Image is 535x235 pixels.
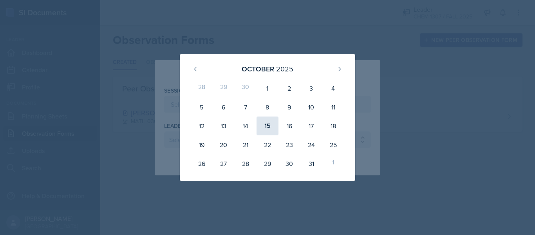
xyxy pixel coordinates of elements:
[191,98,213,117] div: 5
[191,135,213,154] div: 19
[213,154,235,173] div: 27
[213,117,235,135] div: 13
[278,135,300,154] div: 23
[235,135,257,154] div: 21
[213,135,235,154] div: 20
[322,135,344,154] div: 25
[322,79,344,98] div: 4
[300,117,322,135] div: 17
[257,117,278,135] div: 15
[257,79,278,98] div: 1
[276,64,293,74] div: 2025
[322,117,344,135] div: 18
[278,98,300,117] div: 9
[278,79,300,98] div: 2
[235,79,257,98] div: 30
[278,154,300,173] div: 30
[242,64,274,74] div: October
[300,79,322,98] div: 3
[300,98,322,117] div: 10
[213,98,235,117] div: 6
[257,154,278,173] div: 29
[257,98,278,117] div: 8
[278,117,300,135] div: 16
[322,154,344,173] div: 1
[300,135,322,154] div: 24
[191,117,213,135] div: 12
[191,79,213,98] div: 28
[213,79,235,98] div: 29
[191,154,213,173] div: 26
[257,135,278,154] div: 22
[322,98,344,117] div: 11
[235,117,257,135] div: 14
[235,154,257,173] div: 28
[300,154,322,173] div: 31
[235,98,257,117] div: 7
